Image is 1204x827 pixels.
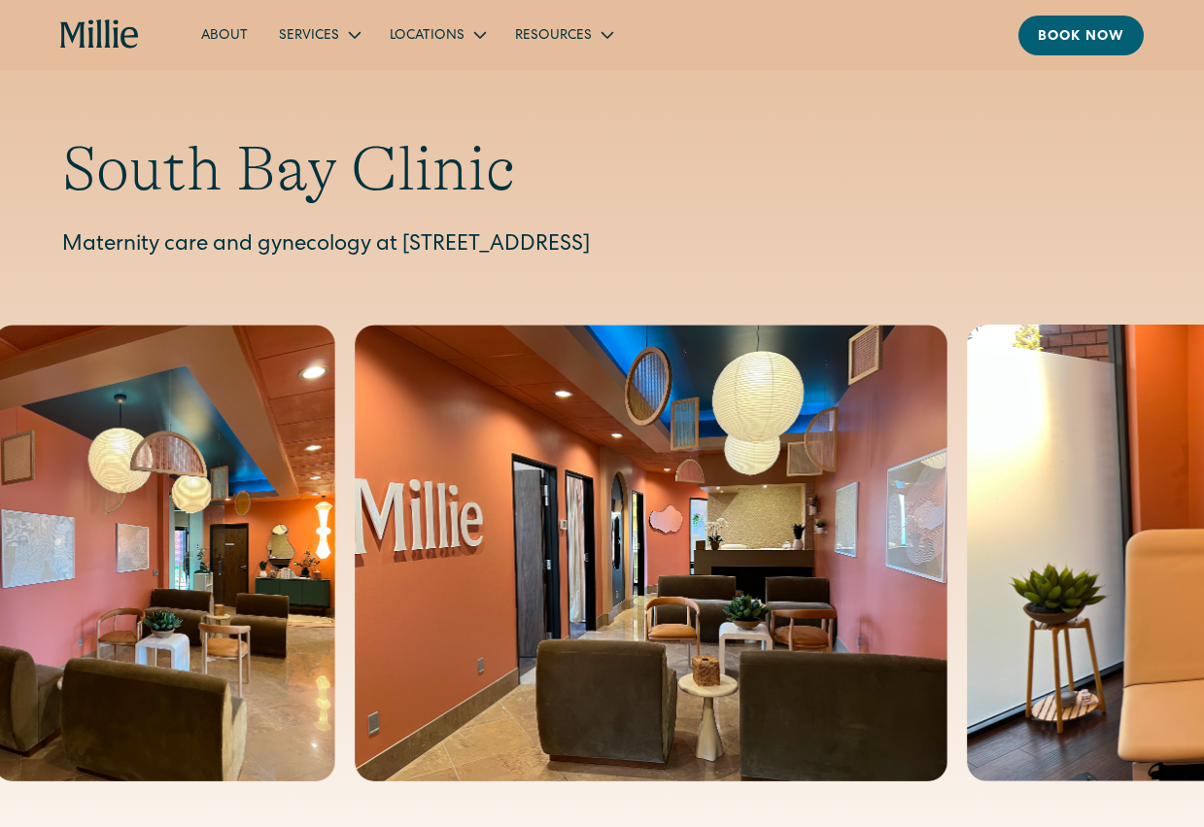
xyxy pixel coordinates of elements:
[263,18,374,51] div: Services
[60,19,139,51] a: home
[186,18,263,51] a: About
[1038,27,1124,48] div: Book now
[279,26,339,47] div: Services
[499,18,627,51] div: Resources
[1018,16,1144,55] a: Book now
[515,26,592,47] div: Resources
[62,230,1142,262] p: Maternity care and gynecology at [STREET_ADDRESS]
[390,26,464,47] div: Locations
[62,132,1142,207] h1: South Bay Clinic
[374,18,499,51] div: Locations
